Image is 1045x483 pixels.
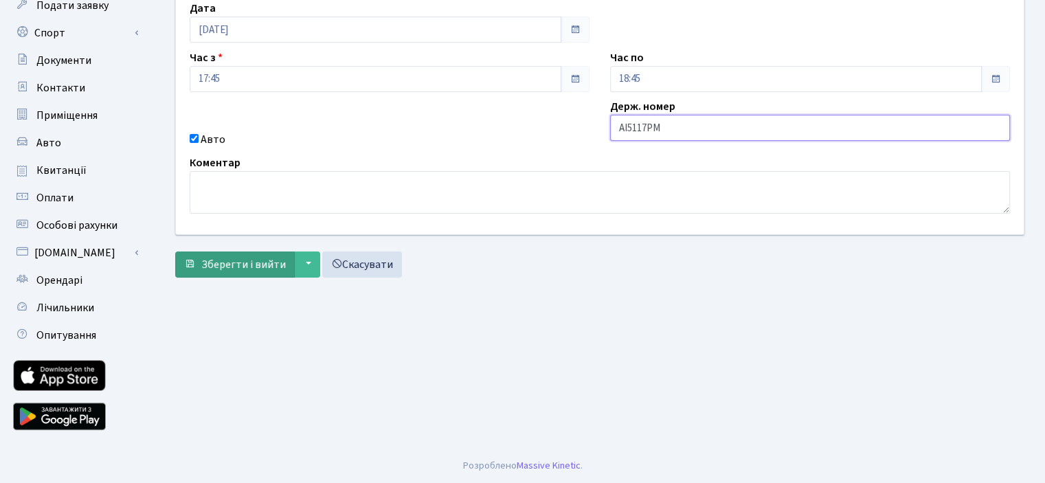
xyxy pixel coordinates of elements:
[36,108,98,123] span: Приміщення
[36,53,91,68] span: Документи
[7,294,144,322] a: Лічильники
[36,135,61,150] span: Авто
[517,458,581,473] a: Massive Kinetic
[7,47,144,74] a: Документи
[610,98,675,115] label: Держ. номер
[463,458,583,473] div: Розроблено .
[7,239,144,267] a: [DOMAIN_NAME]
[7,184,144,212] a: Оплати
[7,129,144,157] a: Авто
[610,49,644,66] label: Час по
[322,251,402,278] a: Скасувати
[7,212,144,239] a: Особові рахунки
[36,300,94,315] span: Лічильники
[7,322,144,349] a: Опитування
[201,257,286,272] span: Зберегти і вийти
[7,19,144,47] a: Спорт
[610,115,1010,141] input: AA0001AA
[36,273,82,288] span: Орендарі
[7,74,144,102] a: Контакти
[7,102,144,129] a: Приміщення
[36,190,74,205] span: Оплати
[7,157,144,184] a: Квитанції
[36,80,85,96] span: Контакти
[190,155,240,171] label: Коментар
[175,251,295,278] button: Зберегти і вийти
[201,131,225,148] label: Авто
[36,328,96,343] span: Опитування
[190,49,223,66] label: Час з
[36,218,117,233] span: Особові рахунки
[36,163,87,178] span: Квитанції
[7,267,144,294] a: Орендарі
